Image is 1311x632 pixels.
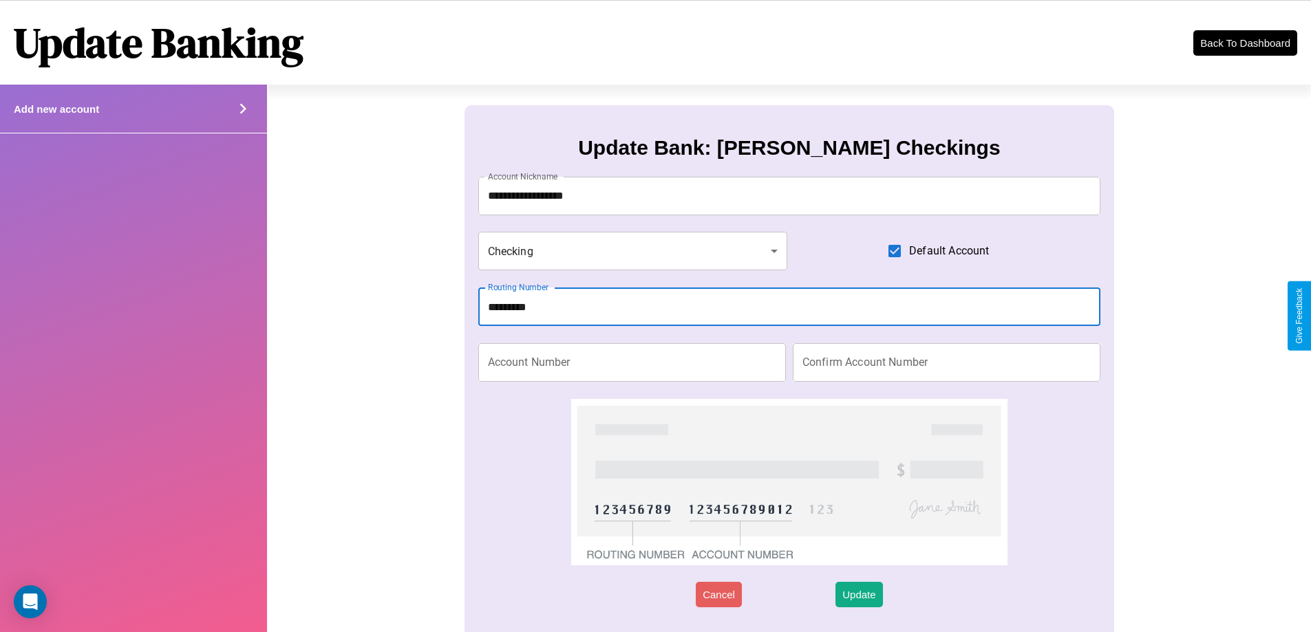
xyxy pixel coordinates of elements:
img: check [571,399,1007,565]
button: Update [835,582,882,607]
button: Back To Dashboard [1193,30,1297,56]
h1: Update Banking [14,14,303,71]
label: Routing Number [488,281,548,293]
h4: Add new account [14,103,99,115]
button: Cancel [696,582,742,607]
div: Give Feedback [1294,288,1304,344]
span: Default Account [909,243,989,259]
div: Open Intercom Messenger [14,585,47,618]
h3: Update Bank: [PERSON_NAME] Checkings [578,136,1000,160]
div: Checking [478,232,788,270]
label: Account Nickname [488,171,558,182]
